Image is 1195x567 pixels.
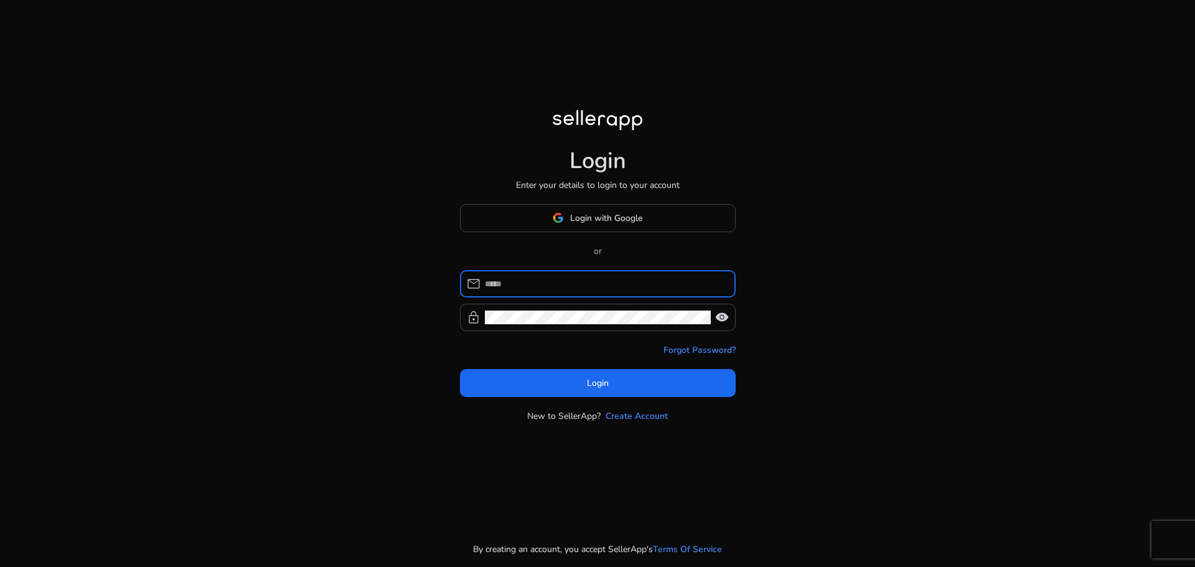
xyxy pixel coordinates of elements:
span: Login [587,377,609,390]
span: visibility [715,310,729,325]
img: google-logo.svg [553,212,564,223]
a: Create Account [606,410,668,423]
span: lock [466,310,481,325]
h1: Login [569,148,626,174]
button: Login with Google [460,204,736,232]
a: Terms Of Service [653,543,722,556]
span: Login with Google [570,212,642,225]
p: New to SellerApp? [527,410,601,423]
p: or [460,245,736,258]
span: mail [466,276,481,291]
a: Forgot Password? [663,344,736,357]
button: Login [460,369,736,397]
p: Enter your details to login to your account [516,179,680,192]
